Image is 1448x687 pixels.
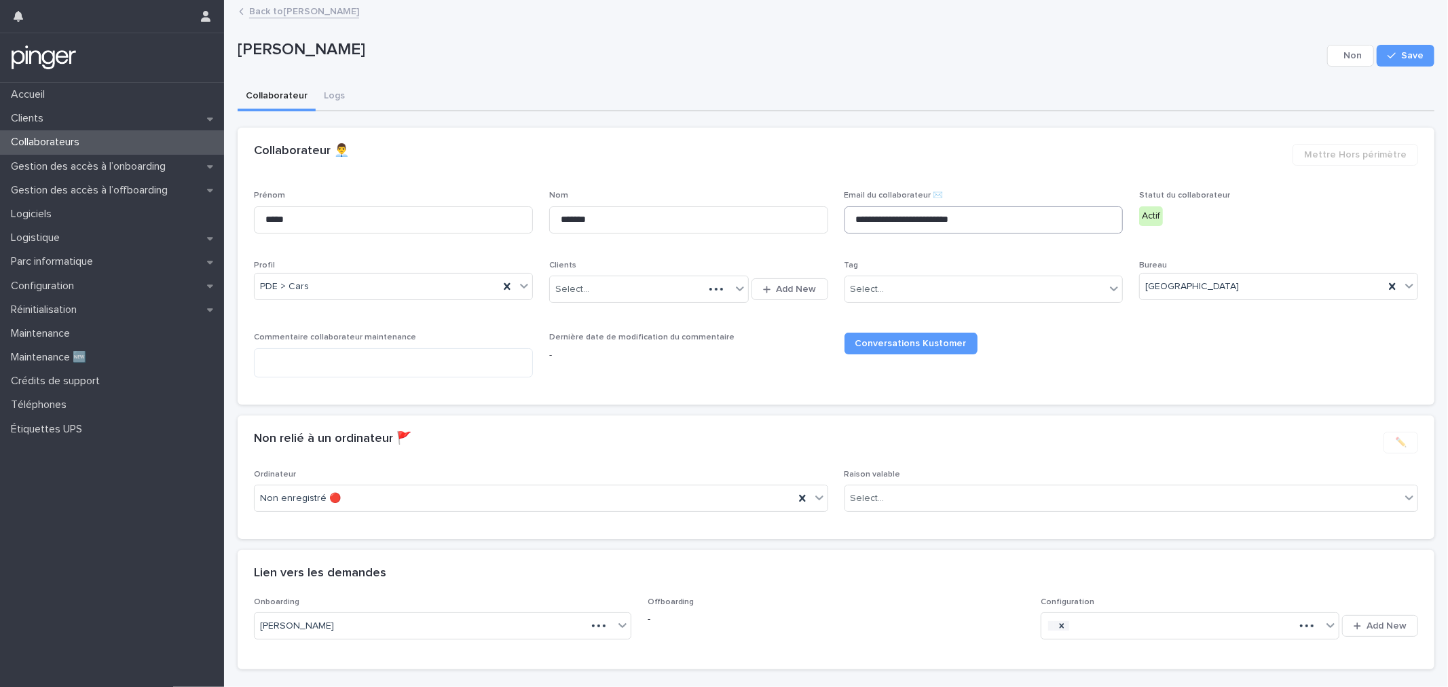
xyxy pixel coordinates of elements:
span: Save [1401,51,1424,60]
p: Logiciels [5,208,62,221]
span: Bureau [1139,261,1167,270]
p: Maintenance [5,327,81,340]
div: Select... [555,282,589,297]
h2: Collaborateur 👨‍💼 [254,144,349,159]
p: Collaborateurs [5,136,90,149]
button: Collaborateur [238,83,316,111]
span: Profil [254,261,275,270]
span: Clients [549,261,576,270]
img: mTgBEunGTSyRkCgitkcU [11,44,77,71]
span: Configuration [1041,598,1094,606]
h2: Lien vers les demandes [254,566,386,581]
p: Étiquettes UPS [5,423,93,436]
span: Prénom [254,191,285,200]
p: Accueil [5,88,56,101]
p: Réinitialisation [5,303,88,316]
span: Non enregistré 🔴 [260,491,341,506]
span: Conversations Kustomer [855,339,967,348]
p: Logistique [5,231,71,244]
div: Select... [851,282,885,297]
p: Gestion des accès à l’offboarding [5,184,179,197]
p: Parc informatique [5,255,104,268]
span: Mettre Hors périmètre [1304,148,1407,162]
button: Add New [751,278,828,300]
div: Select... [851,491,885,506]
span: Nom [549,191,568,200]
p: [PERSON_NAME] [238,40,1322,60]
p: Gestion des accès à l’onboarding [5,160,177,173]
span: Statut du collaborateur [1139,191,1230,200]
button: Add New [1342,615,1418,637]
p: Téléphones [5,398,77,411]
span: Commentaire collaborateur maintenance [254,333,416,341]
span: Add New [1367,621,1407,631]
span: Email du collaborateur ✉️ [844,191,944,200]
span: Add New [777,284,817,294]
span: Ordinateur [254,470,296,479]
p: Configuration [5,280,85,293]
p: Crédits de support [5,375,111,388]
span: [GEOGRAPHIC_DATA] [1145,280,1239,294]
div: Actif [1139,206,1163,226]
span: Dernière date de modification du commentaire [549,333,735,341]
a: Back to[PERSON_NAME] [249,3,359,18]
p: Maintenance 🆕 [5,351,97,364]
span: PDE > Cars [260,280,309,294]
p: Clients [5,112,54,125]
button: Logs [316,83,353,111]
span: [PERSON_NAME] [260,619,334,633]
span: ✏️ [1395,436,1407,449]
span: Tag [844,261,859,270]
button: ✏️ [1384,432,1418,453]
span: Onboarding [254,598,299,606]
p: - [549,348,828,363]
button: Mettre Hors périmètre [1293,144,1418,166]
button: Save [1377,45,1434,67]
span: Offboarding [648,598,694,606]
a: Conversations Kustomer [844,333,978,354]
h2: Non relié à un ordinateur 🚩 [254,432,411,447]
p: - [648,612,1025,627]
span: Raison valable [844,470,901,479]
